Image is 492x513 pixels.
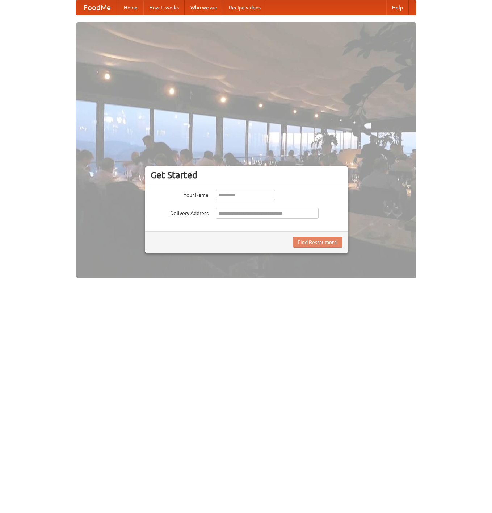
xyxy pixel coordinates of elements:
[293,237,342,248] button: Find Restaurants!
[151,190,209,199] label: Your Name
[143,0,185,15] a: How it works
[223,0,266,15] a: Recipe videos
[151,170,342,181] h3: Get Started
[386,0,409,15] a: Help
[76,0,118,15] a: FoodMe
[185,0,223,15] a: Who we are
[118,0,143,15] a: Home
[151,208,209,217] label: Delivery Address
